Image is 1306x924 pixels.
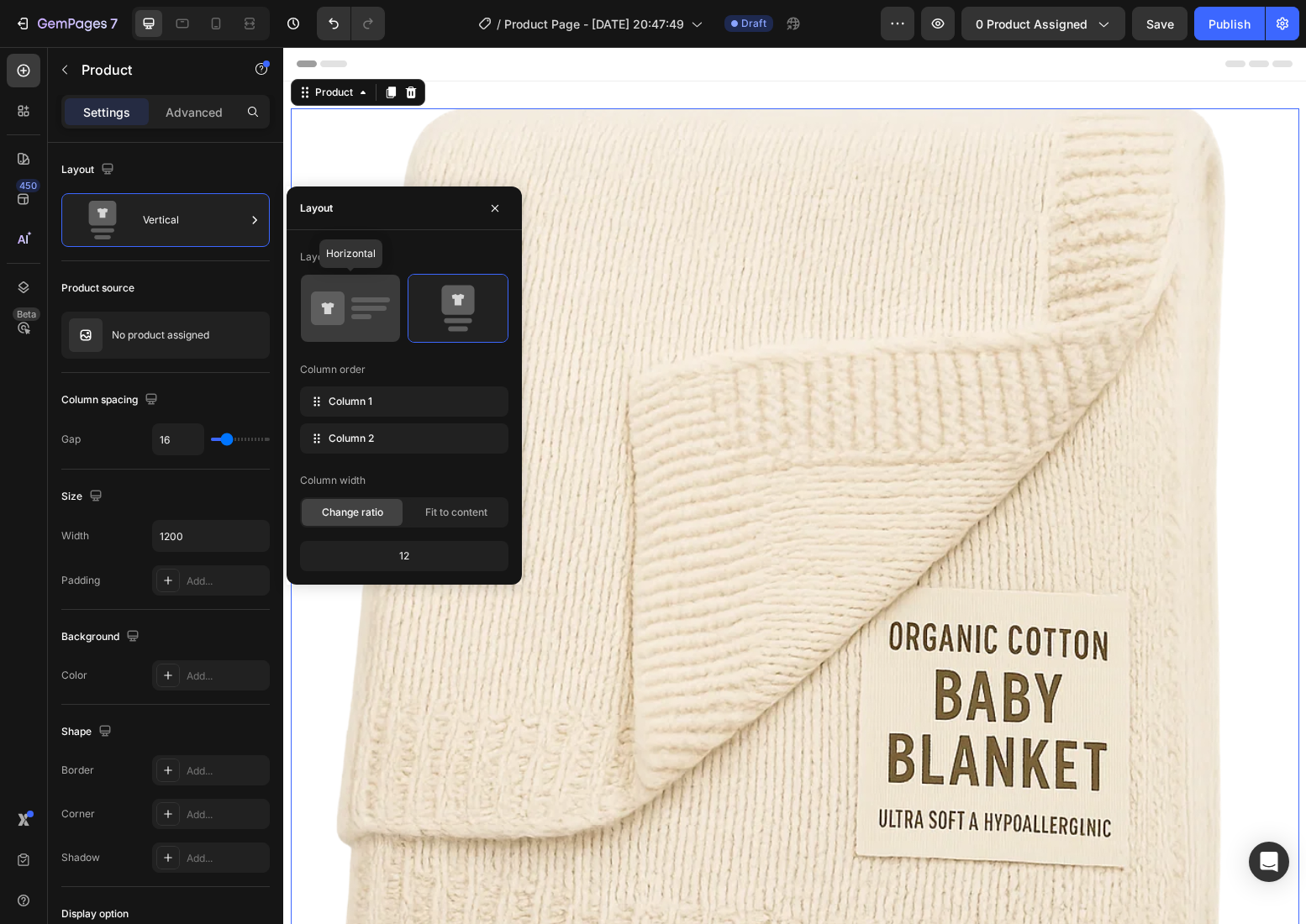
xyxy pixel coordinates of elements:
[303,544,505,568] div: 12
[504,15,684,33] span: Product Page - [DATE] 20:47:49
[1146,17,1174,31] span: Save
[300,201,333,216] div: Layout
[1132,7,1188,40] button: Save
[153,521,269,551] input: Auto
[187,851,266,866] div: Add...
[283,47,1306,924] iframe: Design area
[187,807,266,822] div: Add...
[300,473,366,488] div: Column width
[976,15,1087,33] span: 0 product assigned
[61,668,87,683] div: Color
[1209,15,1251,33] div: Publish
[329,394,372,409] span: Column 1
[322,505,383,520] span: Change ratio
[187,764,266,779] div: Add...
[61,721,115,743] div: Shape
[29,38,73,53] div: Product
[300,362,366,377] div: Column order
[187,669,266,684] div: Add...
[317,7,385,40] div: Undo/Redo
[69,318,103,352] img: no image transparent
[61,906,129,921] div: Display option
[13,307,40,321] div: Beta
[61,281,134,296] div: Product source
[61,486,106,508] div: Size
[1249,842,1289,882] div: Open Intercom Messenger
[61,528,89,543] div: Width
[300,249,333,265] div: Layout
[61,573,100,588] div: Padding
[153,424,203,454] input: Auto
[61,763,94,778] div: Border
[112,329,209,341] p: No product assigned
[61,850,100,865] div: Shadow
[61,432,81,447] div: Gap
[497,15,501,33] span: /
[82,60,224,80] p: Product
[61,806,95,822] div: Corner
[143,201,245,239] div: Vertical
[741,16,766,31] span: Draft
[166,103,223,121] p: Advanced
[61,389,161,412] div: Column spacing
[961,7,1125,40] button: 0 product assigned
[7,7,125,40] button: 7
[83,103,130,121] p: Settings
[61,626,143,648] div: Background
[1194,7,1265,40] button: Publish
[61,159,118,181] div: Layout
[110,13,118,34] p: 7
[187,574,266,589] div: Add...
[329,431,374,446] span: Column 2
[425,505,487,520] span: Fit to content
[16,179,40,192] div: 450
